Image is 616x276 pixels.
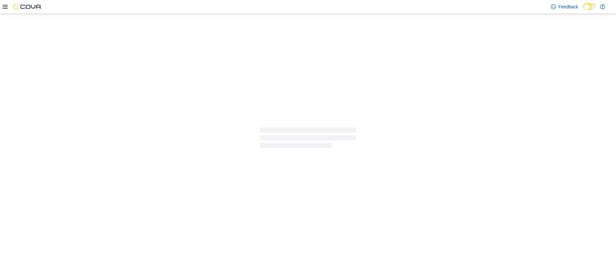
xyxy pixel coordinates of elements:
span: Feedback [559,4,578,10]
img: Cova [13,4,42,10]
input: Dark Mode [583,3,597,10]
a: Feedback [548,0,581,13]
span: Loading [260,129,356,149]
